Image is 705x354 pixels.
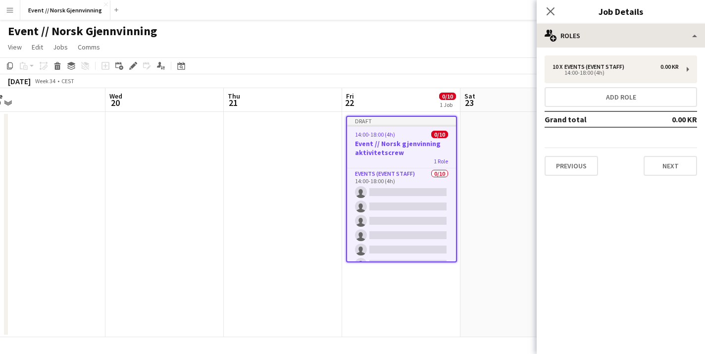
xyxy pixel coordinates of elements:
[553,63,564,70] div: 10 x
[660,63,679,70] div: 0.00 KR
[545,87,697,107] button: Add role
[355,131,395,138] span: 14:00-18:00 (4h)
[347,168,456,331] app-card-role: Events (Event Staff)0/1014:00-18:00 (4h)
[346,92,354,101] span: Fri
[553,70,679,75] div: 14:00-18:00 (4h)
[4,41,26,53] a: View
[439,93,456,100] span: 0/10
[644,156,697,176] button: Next
[434,157,448,165] span: 1 Role
[639,111,697,127] td: 0.00 KR
[431,131,448,138] span: 0/10
[537,24,705,48] div: Roles
[346,116,457,262] app-job-card: Draft14:00-18:00 (4h)0/10Event // Norsk gjenvinning aktivitetscrew1 RoleEvents (Event Staff)0/101...
[108,97,122,108] span: 20
[537,5,705,18] h3: Job Details
[463,97,475,108] span: 23
[345,97,354,108] span: 22
[347,117,456,125] div: Draft
[347,139,456,157] h3: Event // Norsk gjenvinning aktivitetscrew
[53,43,68,51] span: Jobs
[564,63,628,70] div: Events (Event Staff)
[49,41,72,53] a: Jobs
[545,156,598,176] button: Previous
[28,41,47,53] a: Edit
[228,92,240,101] span: Thu
[545,111,639,127] td: Grand total
[8,76,31,86] div: [DATE]
[8,43,22,51] span: View
[226,97,240,108] span: 21
[464,92,475,101] span: Sat
[440,101,455,108] div: 1 Job
[74,41,104,53] a: Comms
[8,24,157,39] h1: Event // Norsk Gjennvinning
[20,0,110,20] button: Event // Norsk Gjennvinning
[78,43,100,51] span: Comms
[109,92,122,101] span: Wed
[32,43,43,51] span: Edit
[33,77,57,85] span: Week 34
[61,77,74,85] div: CEST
